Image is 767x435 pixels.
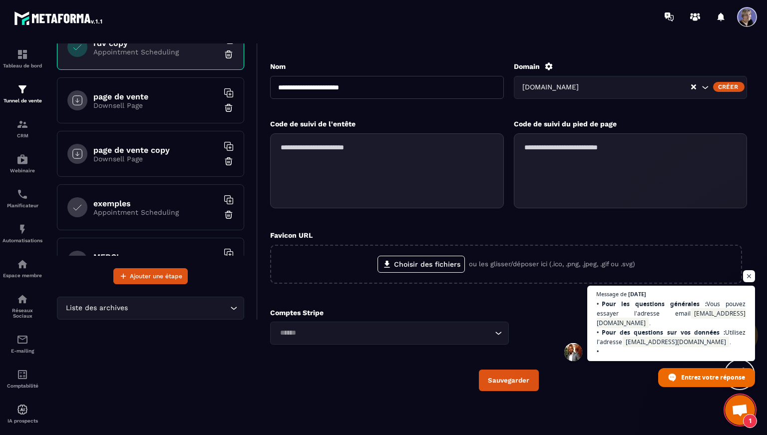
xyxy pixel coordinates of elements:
[2,133,42,138] p: CRM
[520,82,581,93] span: [DOMAIN_NAME]
[93,145,218,155] h6: page de vente copy
[2,146,42,181] a: automationsautomationsWebinaire
[514,62,540,70] label: Domain
[16,258,28,270] img: automations
[93,101,218,109] p: Downsell Page
[2,181,42,216] a: schedulerschedulerPlanificateur
[16,404,28,416] img: automations
[16,118,28,130] img: formation
[2,273,42,278] p: Espace membre
[2,348,42,354] p: E-mailing
[93,48,218,56] p: Appointment Scheduling
[130,303,228,314] input: Search for option
[277,328,492,339] input: Search for option
[2,63,42,68] p: Tableau de bord
[16,334,28,346] img: email
[691,83,696,91] button: Clear Selected
[2,98,42,103] p: Tunnel de vente
[2,76,42,111] a: formationformationTunnel de vente
[57,297,244,320] div: Search for option
[2,418,42,424] p: IA prospects
[581,82,691,93] input: Search for option
[2,216,42,251] a: automationsautomationsAutomatisations
[14,9,104,27] img: logo
[93,199,218,208] h6: exemples
[2,286,42,326] a: social-networksocial-networkRéseaux Sociaux
[16,369,28,381] img: accountant
[2,203,42,208] p: Planificateur
[596,291,627,297] span: Message de
[713,82,745,92] div: Créer
[16,153,28,165] img: automations
[2,251,42,286] a: automationsautomationsEspace membre
[2,111,42,146] a: formationformationCRM
[2,361,42,396] a: accountantaccountantComptabilité
[2,326,42,361] a: emailemailE-mailing
[2,168,42,173] p: Webinaire
[270,120,356,128] label: Code de suivi de l'entête
[93,155,218,163] p: Downsell Page
[514,120,617,128] label: Code de suivi du pied de page
[2,238,42,243] p: Automatisations
[479,370,539,391] button: Sauvegarder
[2,383,42,389] p: Comptabilité
[93,92,218,101] h6: page de vente
[743,414,757,428] span: 1
[224,156,234,166] img: trash
[16,223,28,235] img: automations
[628,291,646,297] span: [DATE]
[16,48,28,60] img: formation
[270,309,509,317] p: Comptes Stripe
[16,188,28,200] img: scheduler
[16,83,28,95] img: formation
[93,208,218,216] p: Appointment Scheduling
[113,268,188,284] button: Ajouter une étape
[270,322,509,345] div: Search for option
[681,369,745,386] span: Entrez votre réponse
[224,210,234,220] img: trash
[2,41,42,76] a: formationformationTableau de bord
[224,103,234,113] img: trash
[270,62,286,70] label: Nom
[2,308,42,319] p: Réseaux Sociaux
[16,293,28,305] img: social-network
[725,395,755,425] a: Ouvrir le chat
[93,252,218,262] h6: MERCI
[130,271,182,281] span: Ajouter une étape
[224,49,234,59] img: trash
[378,256,465,273] label: Choisir des fichiers
[514,76,748,99] div: Search for option
[469,260,635,269] p: ou les glisser/déposer ici (.ico, .png, .jpeg, .gif ou .svg)
[270,231,313,239] label: Favicon URL
[63,303,130,314] span: Liste des archives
